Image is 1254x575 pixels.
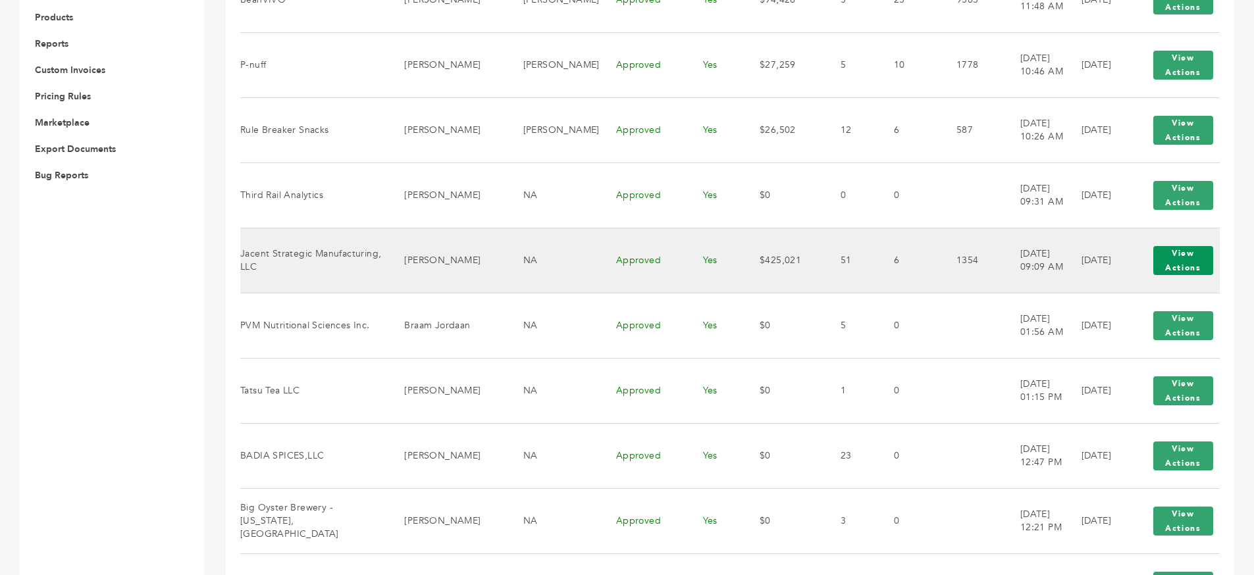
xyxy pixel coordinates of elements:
td: [DATE] [1065,358,1130,423]
td: 3 [824,488,877,553]
td: [PERSON_NAME] [388,488,506,553]
td: [PERSON_NAME] [507,32,600,97]
td: [DATE] 12:47 PM [1004,423,1065,488]
a: Bug Reports [35,169,88,182]
td: Yes [687,423,743,488]
td: Yes [687,358,743,423]
td: Approved [600,32,687,97]
td: [DATE] [1065,162,1130,228]
button: View Actions [1153,376,1213,405]
td: 1354 [940,228,1004,293]
td: 0 [877,162,941,228]
td: [DATE] 01:15 PM [1004,358,1065,423]
td: 5 [824,32,877,97]
td: Approved [600,423,687,488]
td: $27,259 [743,32,824,97]
td: [DATE] 01:56 AM [1004,293,1065,358]
td: Approved [600,97,687,162]
td: Braam Jordaan [388,293,506,358]
a: Products [35,11,73,24]
td: [DATE] [1065,423,1130,488]
td: Third Rail Analytics [240,162,388,228]
td: Approved [600,358,687,423]
button: View Actions [1153,246,1213,275]
td: 23 [824,423,877,488]
td: [PERSON_NAME] [507,97,600,162]
td: $425,021 [743,228,824,293]
a: Marketplace [35,116,90,129]
td: $0 [743,293,824,358]
td: [DATE] 10:46 AM [1004,32,1065,97]
td: [DATE] 09:09 AM [1004,228,1065,293]
td: BADIA SPICES,LLC [240,423,388,488]
td: [DATE] 09:31 AM [1004,162,1065,228]
td: $0 [743,358,824,423]
td: [PERSON_NAME] [388,162,506,228]
td: 1778 [940,32,1004,97]
td: [DATE] [1065,293,1130,358]
td: 0 [877,488,941,553]
td: Tatsu Tea LLC [240,358,388,423]
td: [PERSON_NAME] [388,423,506,488]
td: NA [507,358,600,423]
td: 10 [877,32,941,97]
td: [DATE] [1065,228,1130,293]
td: [DATE] [1065,488,1130,553]
td: $0 [743,162,824,228]
td: Approved [600,488,687,553]
button: View Actions [1153,116,1213,145]
td: [DATE] 12:21 PM [1004,488,1065,553]
td: [DATE] [1065,97,1130,162]
td: Yes [687,293,743,358]
td: [DATE] 10:26 AM [1004,97,1065,162]
button: View Actions [1153,441,1213,470]
td: [PERSON_NAME] [388,32,506,97]
td: $26,502 [743,97,824,162]
td: NA [507,488,600,553]
button: View Actions [1153,507,1213,536]
td: $0 [743,423,824,488]
td: 587 [940,97,1004,162]
td: 0 [824,162,877,228]
td: Yes [687,488,743,553]
td: NA [507,162,600,228]
td: 1 [824,358,877,423]
td: Approved [600,162,687,228]
td: Yes [687,228,743,293]
td: NA [507,228,600,293]
a: Custom Invoices [35,64,105,76]
td: 51 [824,228,877,293]
button: View Actions [1153,311,1213,340]
td: 12 [824,97,877,162]
td: 6 [877,228,941,293]
td: 0 [877,358,941,423]
td: Approved [600,228,687,293]
td: $0 [743,488,824,553]
td: Yes [687,32,743,97]
button: View Actions [1153,51,1213,80]
td: [PERSON_NAME] [388,358,506,423]
td: 0 [877,423,941,488]
td: PVM Nutritional Sciences Inc. [240,293,388,358]
td: Approved [600,293,687,358]
button: View Actions [1153,181,1213,210]
td: 6 [877,97,941,162]
a: Reports [35,37,68,50]
td: NA [507,423,600,488]
td: Yes [687,162,743,228]
td: NA [507,293,600,358]
td: [PERSON_NAME] [388,228,506,293]
td: [DATE] [1065,32,1130,97]
td: 5 [824,293,877,358]
td: 0 [877,293,941,358]
td: Jacent Strategic Manufacturing, LLC [240,228,388,293]
a: Export Documents [35,143,116,155]
td: Rule Breaker Snacks [240,97,388,162]
td: Big Oyster Brewery - [US_STATE], [GEOGRAPHIC_DATA] [240,488,388,553]
td: [PERSON_NAME] [388,97,506,162]
a: Pricing Rules [35,90,91,103]
td: P-nuff [240,32,388,97]
td: Yes [687,97,743,162]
